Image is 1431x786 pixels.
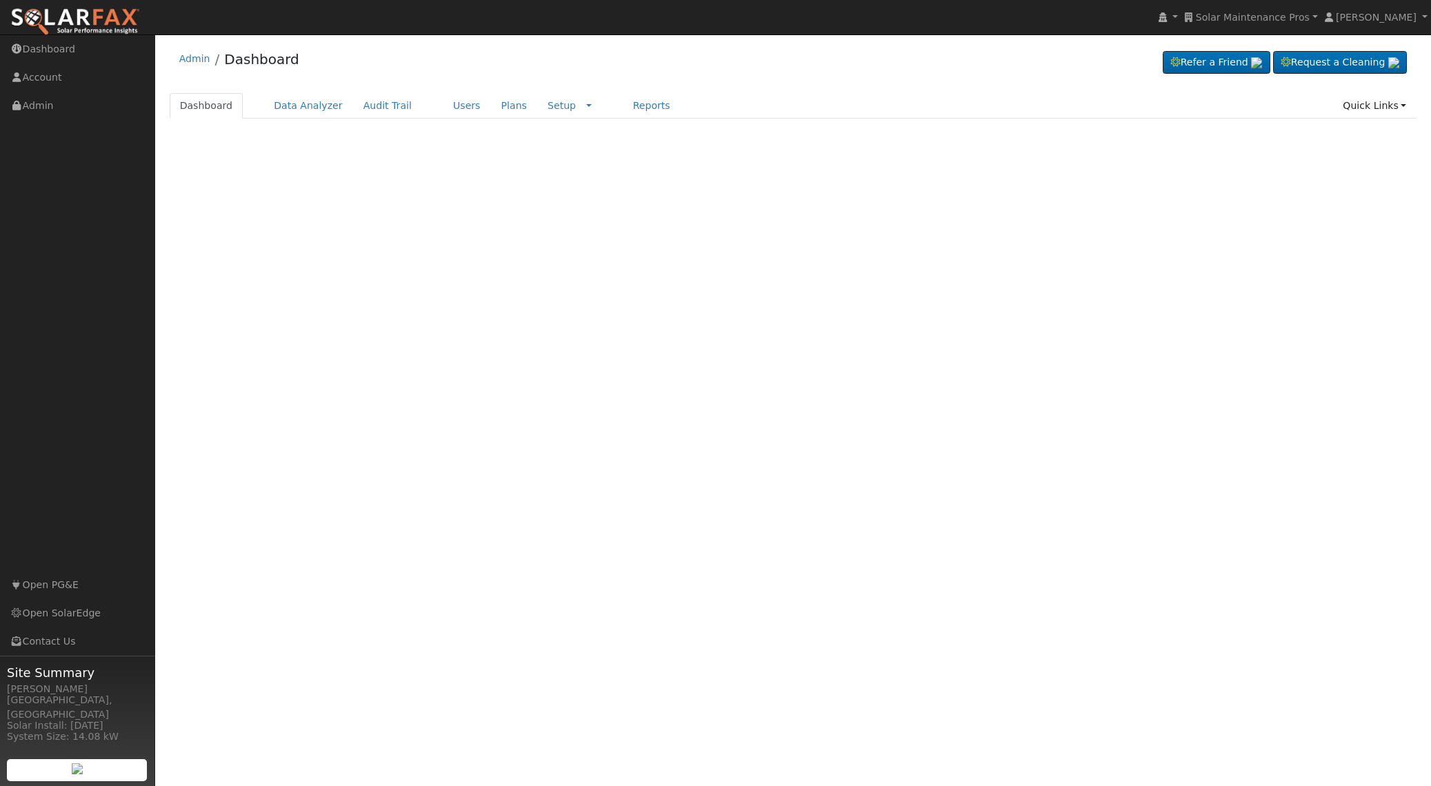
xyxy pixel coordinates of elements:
img: retrieve [1251,57,1262,68]
a: Audit Trail [353,93,422,119]
a: Dashboard [224,51,299,68]
div: System Size: 14.08 kW [7,729,148,744]
div: Solar Install: [DATE] [7,718,148,733]
a: Request a Cleaning [1273,51,1407,74]
img: retrieve [1388,57,1399,68]
div: [GEOGRAPHIC_DATA], [GEOGRAPHIC_DATA] [7,693,148,722]
a: Plans [491,93,537,119]
span: Solar Maintenance Pros [1196,12,1310,23]
a: Refer a Friend [1163,51,1270,74]
img: SolarFax [10,8,140,37]
a: Data Analyzer [263,93,353,119]
a: Quick Links [1332,93,1417,119]
div: [PERSON_NAME] [7,682,148,696]
a: Reports [623,93,681,119]
span: [PERSON_NAME] [1336,12,1417,23]
span: Site Summary [7,663,148,682]
a: Users [443,93,491,119]
a: Dashboard [170,93,243,119]
img: retrieve [72,763,83,774]
a: Admin [179,53,210,64]
a: Setup [548,100,576,111]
